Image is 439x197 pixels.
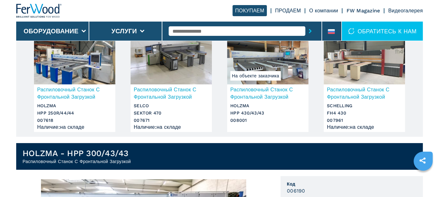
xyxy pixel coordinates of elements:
[287,181,416,187] span: Код
[327,86,402,101] h3: Распиловочный Станок С Фронтальной Загрузкой
[227,37,308,132] a: Распиловочный Станок С Фронтальной Загрузкой HOLZMA HPP 430/43/43На объекте заказчикаРаспиловочны...
[348,28,355,34] img: ОБРАТИТЕСЬ К НАМ
[346,8,380,14] a: FW Magazine
[324,37,405,84] img: Распиловочный Станок С Фронтальной Загрузкой SCHELLING FH4 430
[309,8,338,14] a: О компании
[327,126,402,129] div: Наличие : на складе
[342,22,423,41] div: ОБРАТИТЕСЬ К НАМ
[227,37,308,84] img: Распиловочный Станок С Фронтальной Загрузкой HOLZMA HPP 430/43/43
[134,102,209,124] h3: SELCO SEKTOR 470 007671
[230,71,281,81] span: На объекте заказчика
[23,158,131,165] h2: Распиловочный Станок С Фронтальной Загрузкой
[230,86,305,101] h3: Распиловочный Станок С Фронтальной Загрузкой
[34,37,115,132] a: Распиловочный Станок С Фронтальной Загрузкой HOLZMA HPP 250R/44/44Распиловочный Станок С Фронталь...
[37,102,112,124] h3: HOLZMA HPP 250R/44/44 007618
[412,168,434,192] iframe: Chat
[34,37,115,84] img: Распиловочный Станок С Фронтальной Загрузкой HOLZMA HPP 250R/44/44
[324,37,405,132] a: Распиловочный Станок С Фронтальной Загрузкой SCHELLING FH4 430Распиловочный Станок С Фронтальной ...
[327,102,402,124] h3: SCHELLING FH4 430 007961
[16,4,62,18] img: Ferwood
[37,86,112,101] h3: Распиловочный Станок С Фронтальной Загрузкой
[131,37,212,132] a: Распиловочный Станок С Фронтальной Загрузкой SELCO SEKTOR 470Распиловочный Станок С Фронтальной З...
[37,126,112,129] div: Наличие : на складе
[305,24,315,38] button: submit-button
[134,86,209,101] h3: Распиловочный Станок С Фронтальной Загрузкой
[23,148,131,158] h1: HOLZMA - HPP 300/43/43
[287,187,305,194] h3: 006190
[415,153,430,168] a: sharethis
[230,102,305,124] h3: HOLZMA HPP 430/43/43 008001
[275,8,301,14] a: ПРОДАЕМ
[233,5,267,16] a: ПОКУПАЕМ
[131,37,212,84] img: Распиловочный Станок С Фронтальной Загрузкой SELCO SEKTOR 470
[24,27,78,35] button: Оборудование
[111,27,137,35] button: Услуги
[388,8,423,14] a: Видеогалерея
[134,126,209,129] div: Наличие : на складе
